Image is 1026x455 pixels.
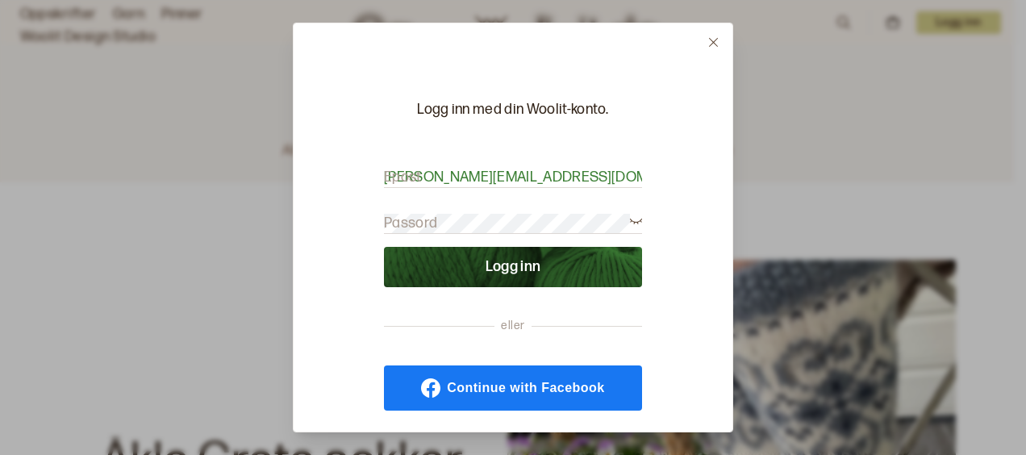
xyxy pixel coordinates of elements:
[384,365,642,411] a: Continue with Facebook
[494,318,531,334] span: eller
[384,168,422,187] label: Epost
[384,100,642,119] p: Logg inn med din Woolit-konto.
[384,214,437,233] label: Passord
[447,382,604,394] span: Continue with Facebook
[384,247,642,287] button: Logg inn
